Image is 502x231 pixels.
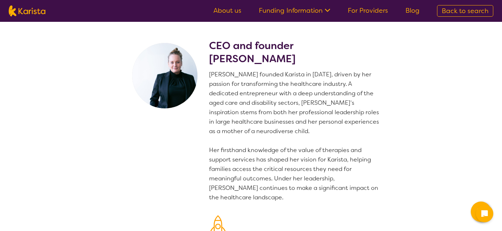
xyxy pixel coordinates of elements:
[9,5,45,16] img: Karista logo
[405,6,420,15] a: Blog
[471,202,491,222] button: Channel Menu
[442,7,489,15] span: Back to search
[209,70,382,202] p: [PERSON_NAME] founded Karista in [DATE], driven by her passion for transforming the healthcare in...
[348,6,388,15] a: For Providers
[209,39,382,65] h2: CEO and founder [PERSON_NAME]
[437,5,493,17] a: Back to search
[259,6,330,15] a: Funding Information
[213,6,241,15] a: About us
